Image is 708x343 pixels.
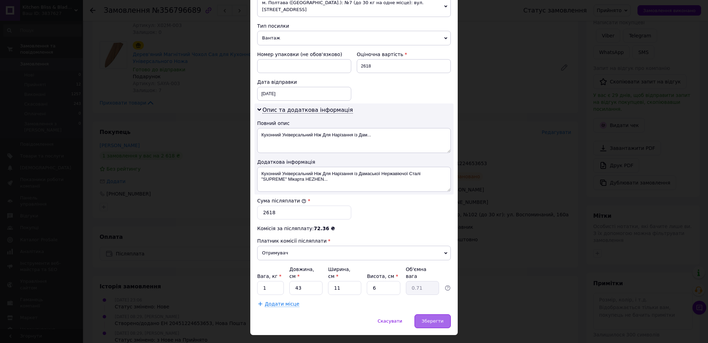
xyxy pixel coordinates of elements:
[257,246,451,260] span: Отримувач
[257,51,351,58] div: Номер упаковки (не обов'язково)
[257,167,451,192] textarea: Кухонний Універсальний Ніж Для Нарізання із Дамаської Нержавіючої Сталі "SUPREME" Мікарта HEZHEN...
[257,225,451,232] div: Комісія за післяплату:
[422,318,444,324] span: Зберегти
[257,120,451,127] div: Повний опис
[257,198,306,204] label: Сума післяплати
[406,266,439,280] div: Об'ємна вага
[367,273,398,279] label: Висота, см
[257,23,289,29] span: Тип посилки
[265,301,299,307] span: Додати місце
[257,79,351,85] div: Дата відправки
[257,159,451,165] div: Додаткова інформація
[262,107,353,114] span: Опис та додаткова інформація
[328,267,350,279] label: Ширина, см
[257,31,451,45] span: Вантаж
[257,238,327,244] span: Платник комісії післяплати
[314,226,335,231] span: 72.36 ₴
[289,267,314,279] label: Довжина, см
[257,273,281,279] label: Вага, кг
[357,51,451,58] div: Оціночна вартість
[378,318,402,324] span: Скасувати
[257,128,451,153] textarea: Кухонний Універсальний Ніж Для Нарізання із Дам...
